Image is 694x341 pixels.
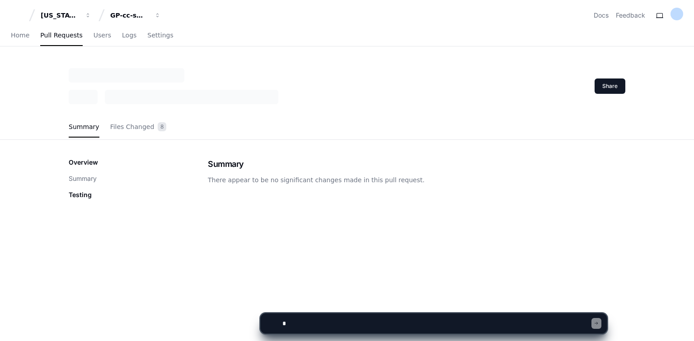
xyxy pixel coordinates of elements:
div: [US_STATE] Pacific [41,11,80,20]
a: Users [94,25,111,46]
button: Feedback [616,11,645,20]
a: Settings [147,25,173,46]
a: Logs [122,25,136,46]
button: GP-cc-sml-apps [107,7,164,23]
span: Users [94,32,111,38]
p: Overview [69,158,98,167]
button: [US_STATE] Pacific [37,7,95,23]
span: Pull Requests [40,32,82,38]
p: There appear to be no significant changes made in this pull request. [208,175,625,185]
h1: Summary [208,158,625,170]
a: Docs [594,11,609,20]
button: Summary [69,174,97,183]
button: Share [595,78,625,94]
span: Files Changed [110,124,155,129]
span: Logs [122,32,136,38]
span: Home [11,32,29,38]
a: Pull Requests [40,25,82,46]
span: Settings [147,32,173,38]
div: GP-cc-sml-apps [110,11,149,20]
a: Home [11,25,29,46]
p: Testing [69,190,92,199]
span: 8 [158,122,166,131]
span: Summary [69,124,99,129]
